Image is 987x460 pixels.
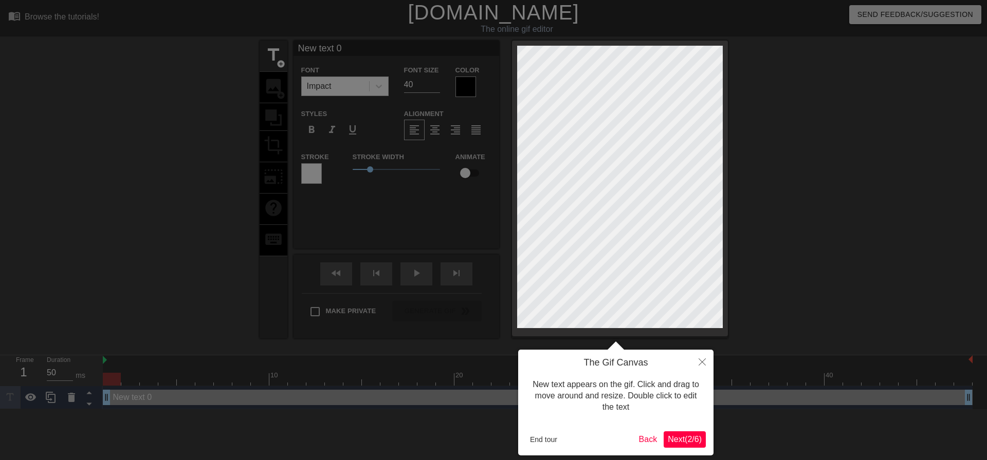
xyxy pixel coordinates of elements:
button: End tour [526,432,561,447]
button: Next [664,431,706,448]
h4: The Gif Canvas [526,357,706,369]
button: Back [635,431,662,448]
div: New text appears on the gif. Click and drag to move around and resize. Double click to edit the text [526,369,706,424]
span: Next ( 2 / 6 ) [668,435,702,444]
button: Close [691,350,714,373]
